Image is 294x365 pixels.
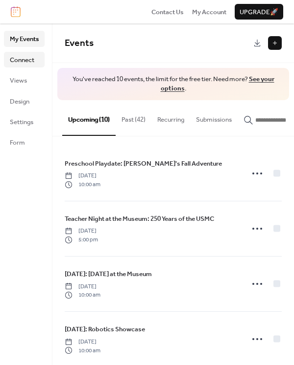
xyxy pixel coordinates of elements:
[65,34,94,52] span: Events
[65,324,145,334] span: [DATE]: Robotics Showcase
[4,114,45,129] a: Settings
[4,93,45,109] a: Design
[10,117,33,127] span: Settings
[4,72,45,88] a: Views
[151,100,190,134] button: Recurring
[190,100,238,134] button: Submissions
[240,7,278,17] span: Upgrade 🚀
[4,134,45,150] a: Form
[62,100,116,135] button: Upcoming (10)
[65,282,100,291] span: [DATE]
[10,138,25,148] span: Form
[10,76,27,86] span: Views
[116,100,151,134] button: Past (42)
[65,338,100,346] span: [DATE]
[10,97,29,107] span: Design
[65,214,214,224] span: Teacher Night at the Museum: 250 Years of the USMC
[65,324,145,335] a: [DATE]: Robotics Showcase
[65,269,152,279] span: [DATE]: [DATE] at the Museum
[65,180,100,189] span: 10:00 am
[65,227,98,236] span: [DATE]
[11,6,21,17] img: logo
[161,73,274,95] a: See your options
[10,34,39,44] span: My Events
[67,75,279,93] span: You've reached 10 events, the limit for the free tier. Need more? .
[65,158,222,169] a: Preschool Playdate: [PERSON_NAME]'s Fall Adventure
[65,172,100,180] span: [DATE]
[65,236,98,244] span: 5:00 pm
[65,269,152,279] a: [DATE]: [DATE] at the Museum
[151,7,184,17] a: Contact Us
[192,7,226,17] a: My Account
[4,52,45,67] a: Connect
[65,346,100,355] span: 10:00 am
[4,31,45,46] a: My Events
[10,55,34,65] span: Connect
[65,214,214,224] a: Teacher Night at the Museum: 250 Years of the USMC
[235,4,283,20] button: Upgrade🚀
[65,291,100,300] span: 10:00 am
